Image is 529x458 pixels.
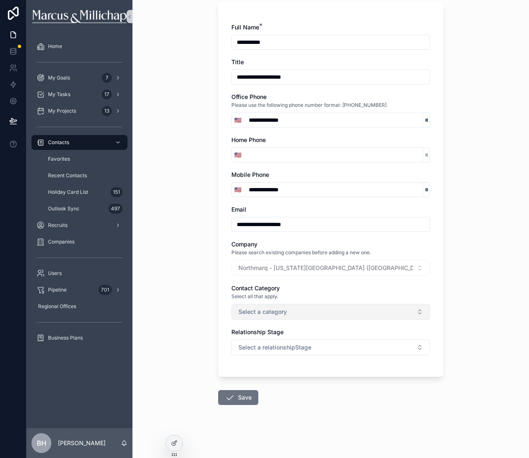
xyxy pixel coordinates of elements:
a: My Tasks17 [31,87,127,102]
span: Pipeline [48,287,67,293]
a: Holiday Card List151 [41,185,127,200]
a: Users [31,266,127,281]
span: Mobile Phone [231,171,269,178]
button: Select Button [232,113,244,128]
button: Select Button [232,147,244,162]
a: Companies [31,234,127,249]
span: Recruits [48,222,67,229]
span: Home Phone [231,136,266,143]
span: Recent Contacts [48,172,87,179]
span: Holiday Card List [48,189,88,195]
span: My Tasks [48,91,70,98]
div: 701 [99,285,112,295]
button: Select Button [231,340,430,355]
span: Home [48,43,62,50]
span: Users [48,270,62,277]
img: App logo [32,10,126,23]
a: My Goals7 [31,70,127,85]
span: Regional Offices [38,303,76,310]
div: 497 [108,204,123,214]
div: 13 [102,106,112,116]
a: My Projects13 [31,104,127,118]
span: Select a category [238,308,287,316]
span: Business Plans [48,335,83,341]
span: Favorites [48,156,70,162]
a: Pipeline701 [31,282,127,297]
a: Recent Contacts [41,168,127,183]
a: Regional Offices [31,299,127,314]
span: BH [37,438,46,448]
button: Select Button [232,182,244,197]
span: 🇺🇸 [234,116,241,124]
button: Save [218,390,258,405]
div: scrollable content [26,33,132,356]
span: Please use the following phone number format: [PHONE_NUMBER] [231,102,387,108]
span: Full Name [231,24,259,31]
span: Relationship Stage [231,328,284,335]
a: Contacts [31,135,127,150]
button: Select Button [231,304,430,320]
span: Outlook Sync [48,205,79,212]
a: Outlook Sync497 [41,201,127,216]
span: Select a relationshipStage [238,343,311,352]
a: Home [31,39,127,54]
span: 🇺🇸 [234,186,241,194]
div: 7 [102,73,112,83]
span: Please search existing companies before adding a new one. [231,249,371,256]
span: Email [231,206,246,213]
p: [PERSON_NAME] [58,439,106,447]
span: My Goals [48,75,70,81]
div: 17 [102,89,112,99]
a: Favorites [41,152,127,166]
a: Recruits [31,218,127,233]
span: Select all that apply. [231,293,278,300]
span: Office Phone [231,93,267,100]
span: Companies [48,239,75,245]
span: 🇺🇸 [234,151,241,159]
span: Company [231,241,257,248]
a: Business Plans [31,330,127,345]
span: Contact Category [231,284,280,292]
div: 151 [111,187,123,197]
span: Contacts [48,139,69,146]
span: Title [231,58,244,65]
span: My Projects [48,108,76,114]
